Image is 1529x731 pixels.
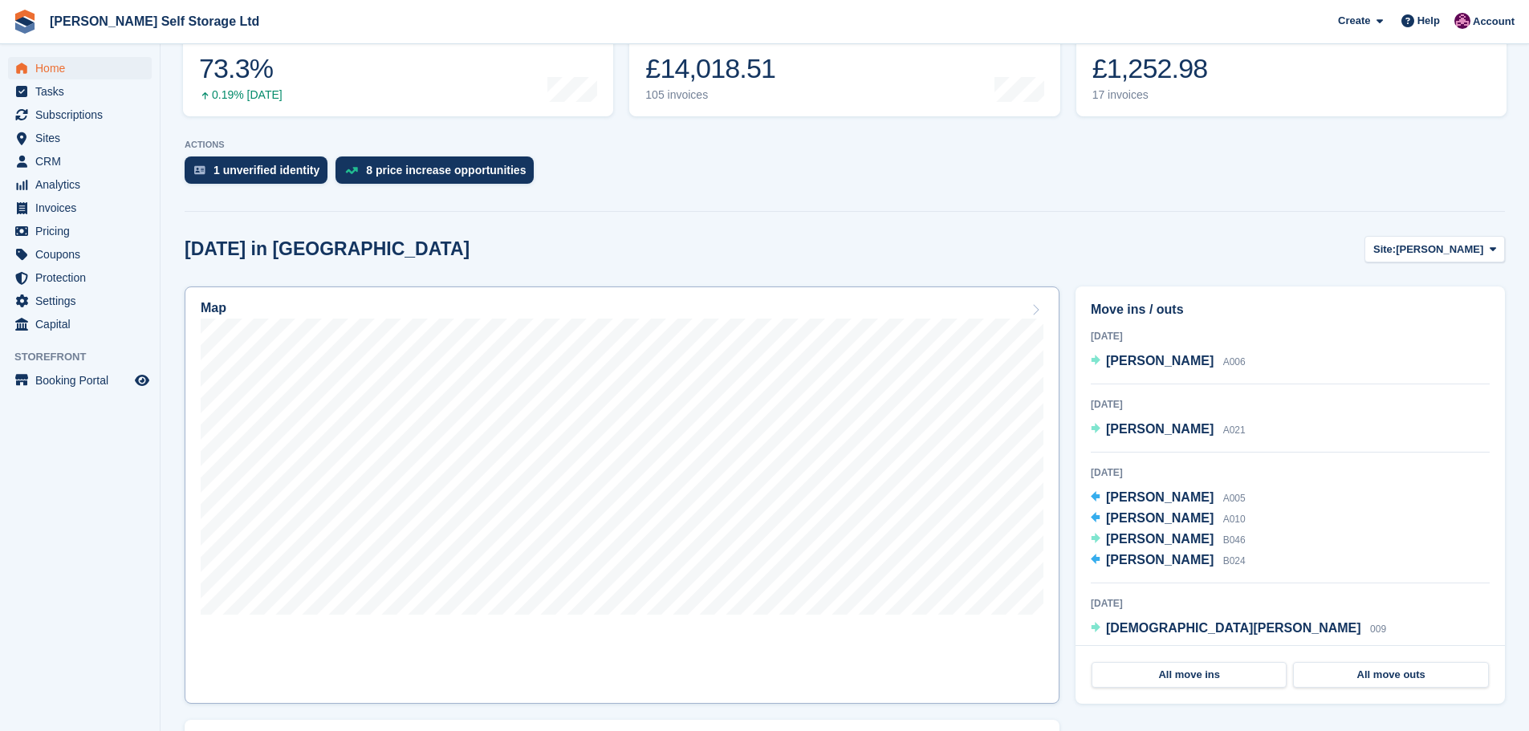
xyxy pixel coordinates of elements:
a: menu [8,104,152,126]
a: Awaiting payment £1,252.98 17 invoices [1076,14,1507,116]
a: [PERSON_NAME] B046 [1091,530,1246,550]
a: Occupancy 73.3% 0.19% [DATE] [183,14,613,116]
span: Analytics [35,173,132,196]
span: [PERSON_NAME] [1106,354,1214,368]
a: menu [8,313,152,335]
a: Map [185,286,1059,704]
h2: Map [201,301,226,315]
span: B024 [1223,555,1246,567]
span: Sites [35,127,132,149]
span: Pricing [35,220,132,242]
div: £1,252.98 [1092,52,1208,85]
a: menu [8,369,152,392]
a: [PERSON_NAME] A005 [1091,488,1246,509]
h2: Move ins / outs [1091,300,1490,319]
span: [PERSON_NAME] [1106,511,1214,525]
a: Month-to-date sales £14,018.51 105 invoices [629,14,1059,116]
a: menu [8,243,152,266]
a: menu [8,57,152,79]
div: 1 unverified identity [213,164,319,177]
span: [PERSON_NAME] [1106,532,1214,546]
span: A021 [1223,424,1246,436]
button: Site: [PERSON_NAME] [1364,236,1505,262]
a: [PERSON_NAME] A010 [1091,509,1246,530]
a: [PERSON_NAME] Self Storage Ltd [43,8,266,35]
span: Subscriptions [35,104,132,126]
a: menu [8,150,152,173]
span: Home [35,57,132,79]
a: All move outs [1293,662,1488,688]
span: 009 [1370,623,1386,635]
a: [PERSON_NAME] B024 [1091,550,1246,571]
a: menu [8,290,152,312]
div: [DATE] [1091,397,1490,412]
div: 17 invoices [1092,88,1208,102]
span: Storefront [14,349,160,365]
h2: [DATE] in [GEOGRAPHIC_DATA] [185,238,470,260]
a: [DEMOGRAPHIC_DATA][PERSON_NAME] 009 [1091,619,1386,640]
span: Tasks [35,80,132,103]
span: Coupons [35,243,132,266]
a: menu [8,173,152,196]
span: [PERSON_NAME] [1106,490,1214,504]
span: CRM [35,150,132,173]
a: menu [8,127,152,149]
span: Site: [1373,242,1396,258]
span: A005 [1223,493,1246,504]
span: Invoices [35,197,132,219]
a: 1 unverified identity [185,156,335,192]
div: 8 price increase opportunities [366,164,526,177]
span: Create [1338,13,1370,29]
div: 0.19% [DATE] [199,88,283,102]
span: B046 [1223,534,1246,546]
div: 73.3% [199,52,283,85]
span: A006 [1223,356,1246,368]
span: Capital [35,313,132,335]
a: 8 price increase opportunities [335,156,542,192]
a: menu [8,266,152,289]
div: [DATE] [1091,596,1490,611]
a: [PERSON_NAME] A021 [1091,420,1246,441]
a: menu [8,197,152,219]
div: [DATE] [1091,465,1490,480]
span: Booking Portal [35,369,132,392]
span: Help [1417,13,1440,29]
span: Protection [35,266,132,289]
span: [DEMOGRAPHIC_DATA][PERSON_NAME] [1106,621,1361,635]
span: [PERSON_NAME] [1106,553,1214,567]
a: All move ins [1092,662,1287,688]
img: verify_identity-adf6edd0f0f0b5bbfe63781bf79b02c33cf7c696d77639b501bdc392416b5a36.svg [194,165,205,175]
a: [PERSON_NAME] A006 [1091,351,1246,372]
div: £14,018.51 [645,52,775,85]
span: Settings [35,290,132,312]
div: [DATE] [1091,329,1490,343]
span: [PERSON_NAME] [1106,422,1214,436]
img: price_increase_opportunities-93ffe204e8149a01c8c9dc8f82e8f89637d9d84a8eef4429ea346261dce0b2c0.svg [345,167,358,174]
div: 105 invoices [645,88,775,102]
span: [PERSON_NAME] [1396,242,1483,258]
span: A010 [1223,514,1246,525]
a: menu [8,220,152,242]
img: stora-icon-8386f47178a22dfd0bd8f6a31ec36ba5ce8667c1dd55bd0f319d3a0aa187defe.svg [13,10,37,34]
p: ACTIONS [185,140,1505,150]
a: menu [8,80,152,103]
img: Lydia Wild [1454,13,1470,29]
span: Account [1473,14,1515,30]
a: Preview store [132,371,152,390]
